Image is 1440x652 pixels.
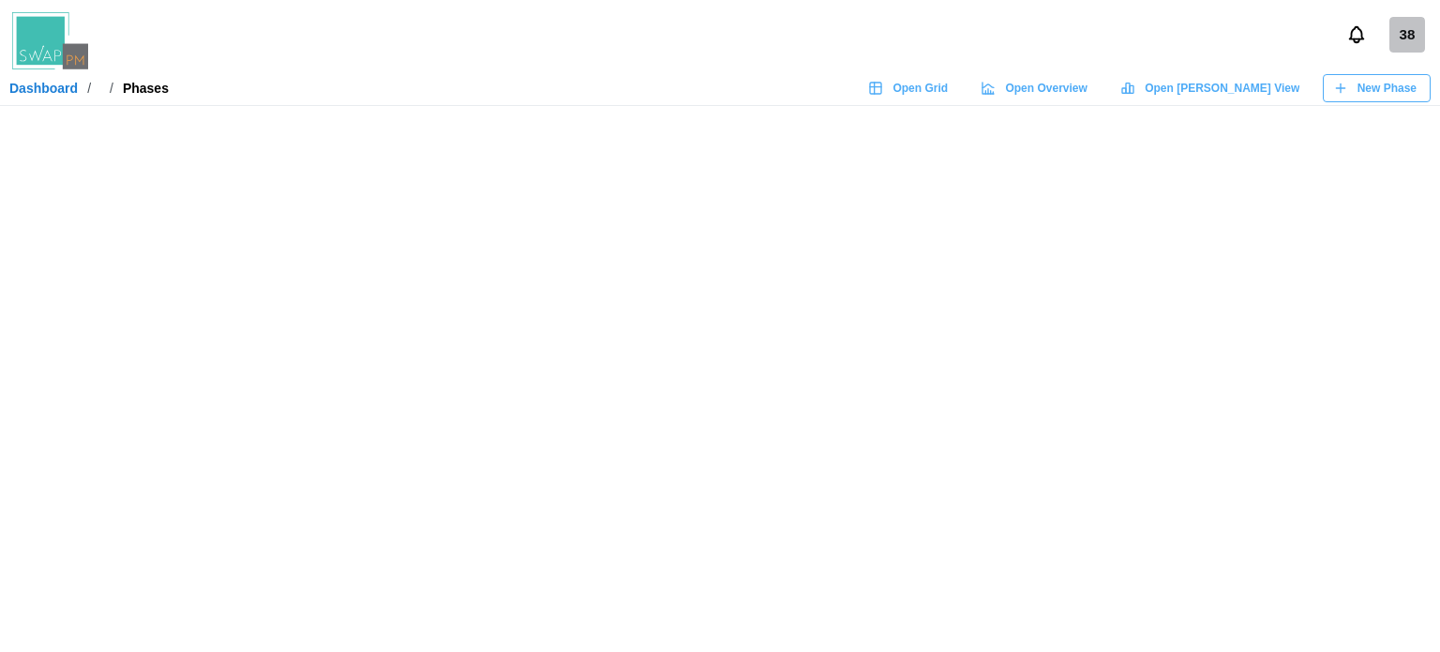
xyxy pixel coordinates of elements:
span: Open Overview [1005,75,1087,101]
div: Phases [123,82,169,95]
div: / [87,82,91,95]
img: Swap PM Logo [12,12,88,69]
a: Dashboard [9,82,78,95]
button: Notifications [1341,19,1372,51]
button: New Phase [1323,74,1431,102]
div: / [110,82,113,95]
span: Open Grid [892,75,948,101]
a: Open Overview [971,74,1102,102]
a: 38 [1389,17,1425,53]
a: Open Grid [859,74,962,102]
a: Open [PERSON_NAME] View [1111,74,1313,102]
span: New Phase [1357,75,1417,101]
span: Open [PERSON_NAME] View [1145,75,1299,101]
